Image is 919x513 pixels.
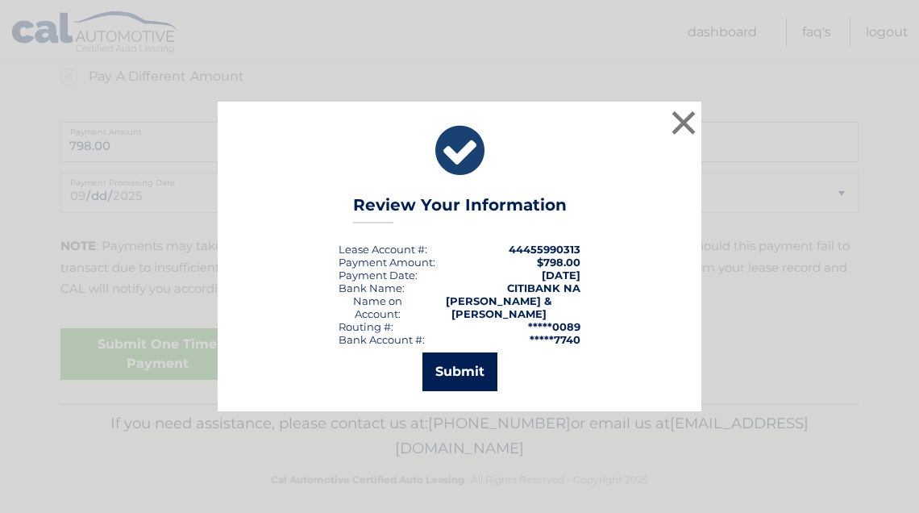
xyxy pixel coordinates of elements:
button: × [667,106,700,139]
h3: Review Your Information [353,195,567,223]
strong: [PERSON_NAME] & [PERSON_NAME] [446,294,551,320]
div: Lease Account #: [339,243,427,256]
span: [DATE] [542,269,580,282]
span: $798.00 [537,256,580,269]
strong: 44455990313 [509,243,580,256]
div: Routing #: [339,320,393,333]
div: Bank Name: [339,282,405,294]
div: Bank Account #: [339,333,425,346]
div: Name on Account: [339,294,417,320]
strong: CITIBANK NA [507,282,580,294]
div: : [339,269,418,282]
div: Payment Amount: [339,256,435,269]
span: Payment Date [339,269,415,282]
button: Submit [422,352,497,391]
